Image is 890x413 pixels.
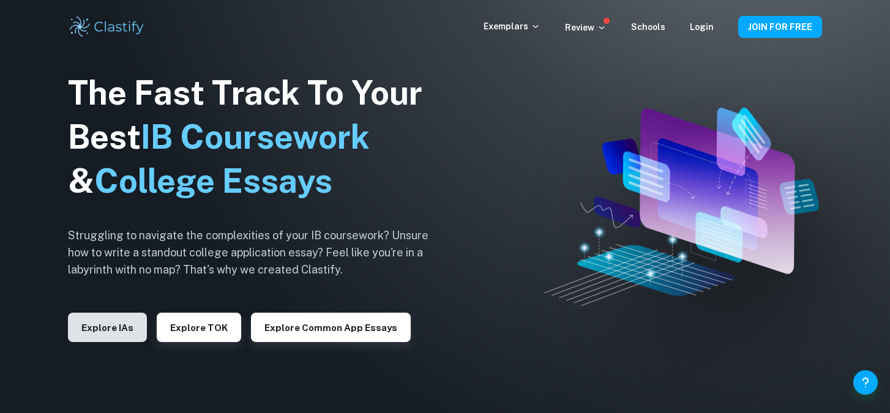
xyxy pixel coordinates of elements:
[157,313,241,342] button: Explore TOK
[157,321,241,333] a: Explore TOK
[68,71,447,203] h1: The Fast Track To Your Best &
[68,321,147,333] a: Explore IAs
[565,21,607,34] p: Review
[68,227,447,278] h6: Struggling to navigate the complexities of your IB coursework? Unsure how to write a standout col...
[631,22,665,32] a: Schools
[68,313,147,342] button: Explore IAs
[484,20,540,33] p: Exemplars
[141,117,370,156] span: IB Coursework
[544,108,818,306] img: Clastify hero
[94,162,332,200] span: College Essays
[251,321,411,333] a: Explore Common App essays
[738,16,822,38] button: JOIN FOR FREE
[853,370,878,395] button: Help and Feedback
[251,313,411,342] button: Explore Common App essays
[690,22,714,32] a: Login
[68,15,146,39] img: Clastify logo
